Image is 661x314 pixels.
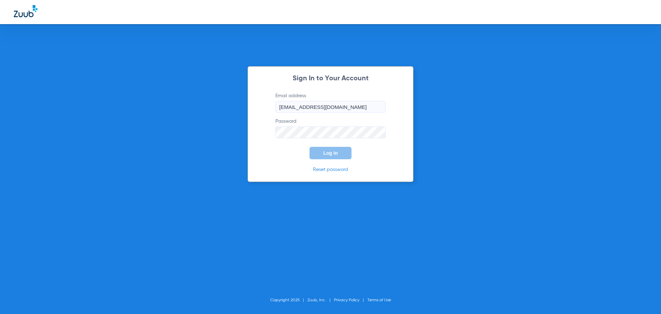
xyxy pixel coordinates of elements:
[265,75,396,82] h2: Sign In to Your Account
[270,297,307,304] li: Copyright 2025
[14,5,38,17] img: Zuub Logo
[275,118,386,138] label: Password
[275,101,386,113] input: Email address
[323,150,338,156] span: Log In
[334,298,359,302] a: Privacy Policy
[275,92,386,113] label: Email address
[367,298,391,302] a: Terms of Use
[309,147,352,159] button: Log In
[275,126,386,138] input: Password
[307,297,334,304] li: Zuub, Inc.
[313,167,348,172] a: Reset password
